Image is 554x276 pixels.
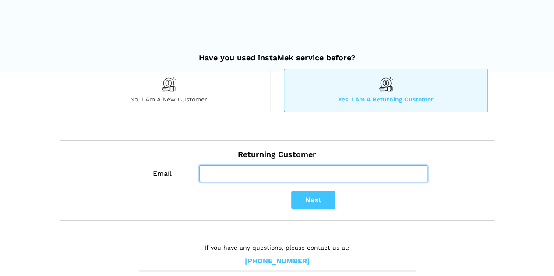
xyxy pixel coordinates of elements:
p: If you have any questions, please contact us at: [139,243,415,252]
span: Yes, I am a returning customer [284,95,487,103]
h2: Have you used instaMek service before? [67,44,488,63]
label: Email [139,165,186,182]
h2: Returning Customer [67,141,488,159]
span: No, I am a new customer [67,95,270,103]
a: [PHONE_NUMBER] [245,257,310,266]
button: Next [291,191,335,209]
